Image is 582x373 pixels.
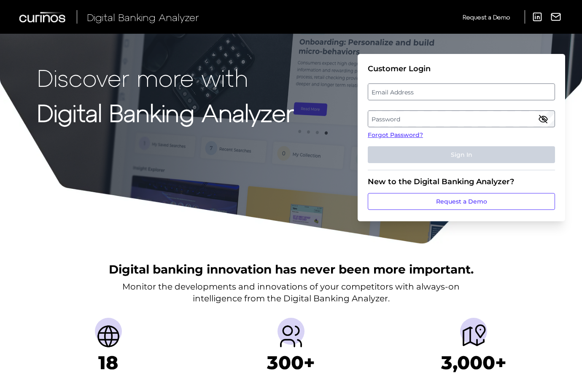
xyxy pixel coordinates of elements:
[37,64,294,91] p: Discover more with
[368,177,555,186] div: New to the Digital Banking Analyzer?
[122,281,460,304] p: Monitor the developments and innovations of your competitors with always-on intelligence from the...
[368,146,555,163] button: Sign In
[460,323,487,350] img: Journeys
[463,13,510,21] span: Request a Demo
[463,10,510,24] a: Request a Demo
[109,261,474,277] h2: Digital banking innovation has never been more important.
[368,131,555,140] a: Forgot Password?
[37,98,294,126] strong: Digital Banking Analyzer
[368,64,555,73] div: Customer Login
[368,193,555,210] a: Request a Demo
[278,323,304,350] img: Providers
[368,111,554,126] label: Password
[95,323,122,350] img: Countries
[87,11,199,23] span: Digital Banking Analyzer
[368,84,554,99] label: Email Address
[19,12,67,22] img: Curinos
